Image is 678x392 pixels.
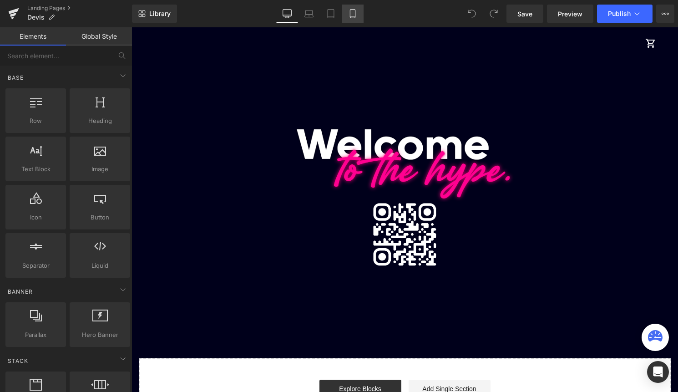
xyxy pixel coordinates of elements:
span: Button [72,213,127,222]
a: Preview [547,5,593,23]
a: Global Style [66,27,132,46]
button: Publish [597,5,653,23]
img: logo_orange.svg [15,15,22,22]
img: tab_domain_overview_orange.svg [38,53,45,60]
a: Tablet [320,5,342,23]
a: Panier [510,7,528,25]
span: Preview [558,9,582,19]
a: Explore Blocks [188,352,270,371]
span: Banner [7,287,34,296]
span: Row [8,116,63,126]
a: Mobile [342,5,364,23]
button: More [656,5,674,23]
img: tab_keywords_by_traffic_grey.svg [105,53,112,60]
span: Stack [7,356,29,365]
div: Domaine: [DOMAIN_NAME] [24,24,103,31]
button: Redo [485,5,503,23]
a: Add Single Section [277,352,359,371]
span: Text Block [8,164,63,174]
span: Library [149,10,171,18]
a: New Library [132,5,177,23]
span: Icon [8,213,63,222]
span: Base [7,73,25,82]
span: Heading [72,116,127,126]
a: Laptop [298,5,320,23]
span: Separator [8,261,63,270]
a: Landing Pages [27,5,132,12]
span: Image [72,164,127,174]
span: Liquid [72,261,127,270]
span: Parallax [8,330,63,340]
img: website_grey.svg [15,24,22,31]
span: Hero Banner [72,330,127,340]
span: Save [517,9,532,19]
div: Domaine [48,54,70,60]
span: Devis [27,14,45,21]
span: shopping_cart [514,10,525,21]
div: Open Intercom Messenger [647,361,669,383]
div: v 4.0.25 [25,15,45,22]
div: Mots-clés [115,54,137,60]
a: Desktop [276,5,298,23]
button: Undo [463,5,481,23]
span: Publish [608,10,631,17]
